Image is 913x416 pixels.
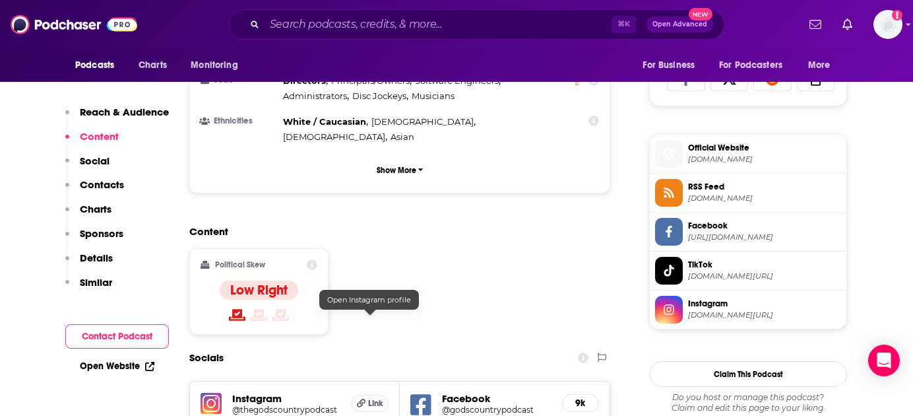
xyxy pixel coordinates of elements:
button: open menu [633,53,711,78]
span: More [808,56,831,75]
button: Show More [201,158,599,182]
h2: Socials [189,345,224,370]
span: Software Engineers [415,75,499,86]
span: omnycontent.com [688,193,841,203]
h5: Instagram [232,392,341,405]
a: Instagram[DOMAIN_NAME][URL] [655,296,841,324]
span: , [371,114,476,129]
button: Details [65,252,113,276]
span: , [283,114,368,129]
span: Directors [283,75,326,86]
button: Reach & Audience [65,106,169,130]
span: , [352,88,408,104]
p: Sponsors [80,227,123,240]
img: Podchaser - Follow, Share and Rate Podcasts [11,12,137,37]
span: themeateater.com [688,155,841,164]
span: Open Advanced [652,21,707,28]
span: Do you host or manage this podcast? [649,392,847,403]
div: Open Intercom Messenger [868,345,900,376]
span: Podcasts [75,56,114,75]
div: Search podcasts, credits, & more... [228,9,724,40]
h4: Low Right [230,282,288,298]
a: Open Website [80,361,154,372]
span: tiktok.com/@godscountrypodcas [688,271,841,281]
p: Charts [80,203,111,215]
span: Instagram [688,298,841,310]
img: User Profile [873,10,902,39]
input: Search podcasts, credits, & more... [265,14,612,35]
span: Facebook [688,220,841,232]
span: Charts [139,56,167,75]
a: Facebook[URL][DOMAIN_NAME] [655,218,841,246]
h2: Political Skew [215,260,265,269]
a: Show notifications dropdown [837,13,858,36]
button: Sponsors [65,227,123,252]
button: Contact Podcast [65,324,169,349]
span: For Podcasters [719,56,782,75]
p: Similar [80,276,112,289]
p: Show More [377,166,416,175]
div: Open Instagram profile [319,290,419,310]
a: Link [352,395,389,412]
button: open menu [181,53,255,78]
span: For Business [643,56,695,75]
span: Link [368,398,383,409]
a: Charts [130,53,175,78]
span: Administrators [283,90,347,101]
span: ⌘ K [612,16,636,33]
button: Claim This Podcast [649,361,847,387]
span: , [283,129,387,145]
button: Similar [65,276,112,300]
span: [DEMOGRAPHIC_DATA] [371,116,474,127]
span: Asian [391,131,414,142]
a: RSS Feed[DOMAIN_NAME] [655,179,841,207]
button: Contacts [65,178,124,203]
p: Social [80,155,110,167]
button: Charts [65,203,111,227]
span: TikTok [688,259,841,271]
p: Content [80,130,119,143]
a: @godscountrypodcast [442,405,551,415]
span: Disc Jockeys [352,90,406,101]
button: open menu [799,53,847,78]
button: Social [65,155,110,179]
h3: Ethnicities [201,117,278,125]
button: Content [65,130,119,155]
button: Show profile menu [873,10,902,39]
img: iconImage [201,393,222,414]
span: Monitoring [191,56,237,75]
svg: Add a profile image [892,10,902,20]
a: Show notifications dropdown [804,13,827,36]
button: open menu [710,53,802,78]
a: @thegodscountrypodcast [232,405,341,415]
span: RSS Feed [688,181,841,193]
button: Open AdvancedNew [646,17,713,32]
p: Reach & Audience [80,106,169,118]
span: instagram.com/thegodscountrypodcast [688,310,841,320]
div: Claim and edit this page to your liking. [649,392,847,413]
a: Official Website[DOMAIN_NAME] [655,140,841,168]
h2: Content [189,225,600,238]
h5: Facebook [442,392,551,405]
span: Musicians [412,90,455,101]
span: Principals/Owners [331,75,410,86]
p: Contacts [80,178,124,191]
span: Logged in as christina_epic [873,10,902,39]
span: New [689,8,712,20]
a: TikTok[DOMAIN_NAME][URL] [655,257,841,285]
p: Details [80,252,113,264]
span: , [283,88,349,104]
span: [DEMOGRAPHIC_DATA] [283,131,385,142]
h5: 9k [573,398,588,409]
span: Official Website [688,142,841,154]
span: White / Caucasian [283,116,366,127]
span: https://www.facebook.com/godscountrypodcast [688,232,841,242]
button: open menu [66,53,131,78]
